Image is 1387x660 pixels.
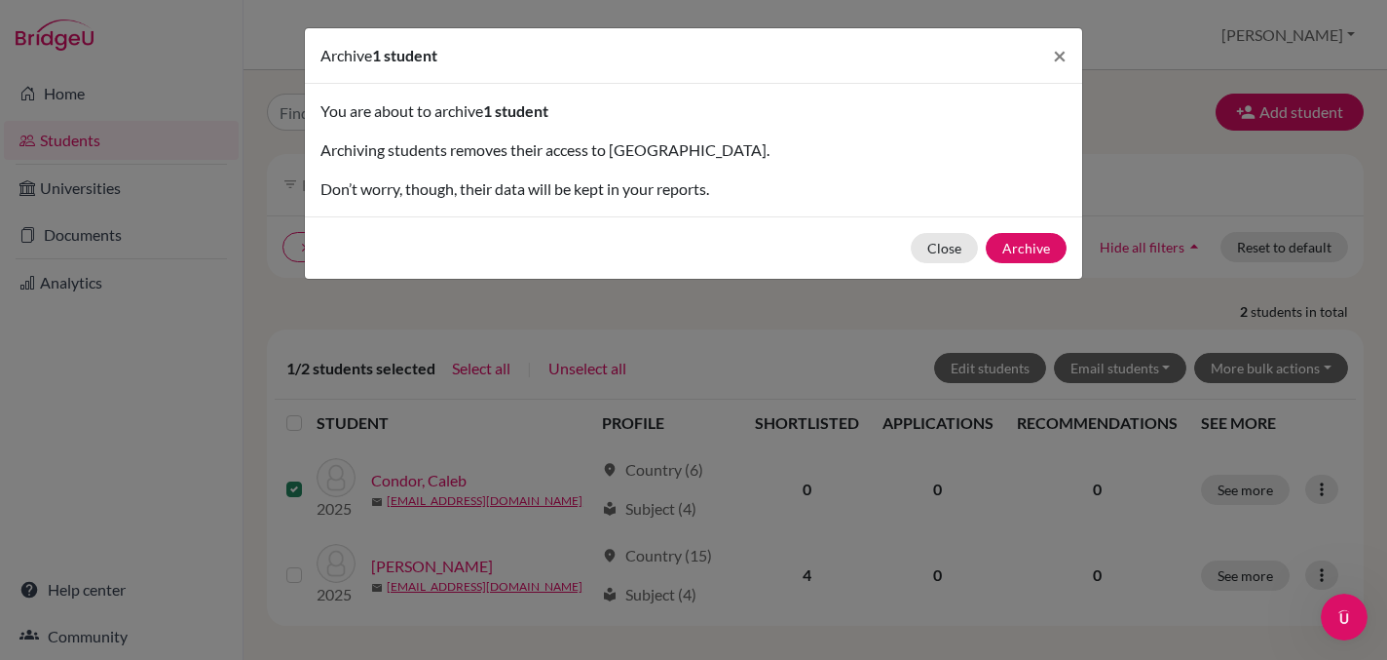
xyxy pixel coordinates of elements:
[320,46,372,64] span: Archive
[320,177,1067,201] p: Don’t worry, though, their data will be kept in your reports.
[986,233,1067,263] button: Archive
[320,138,1067,162] p: Archiving students removes their access to [GEOGRAPHIC_DATA].
[320,99,1067,123] p: You are about to archive
[911,233,978,263] button: Close
[483,101,548,120] span: 1 student
[372,46,437,64] span: 1 student
[1037,28,1082,83] button: Close
[1321,594,1368,641] iframe: Intercom live chat
[1053,41,1067,69] span: ×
